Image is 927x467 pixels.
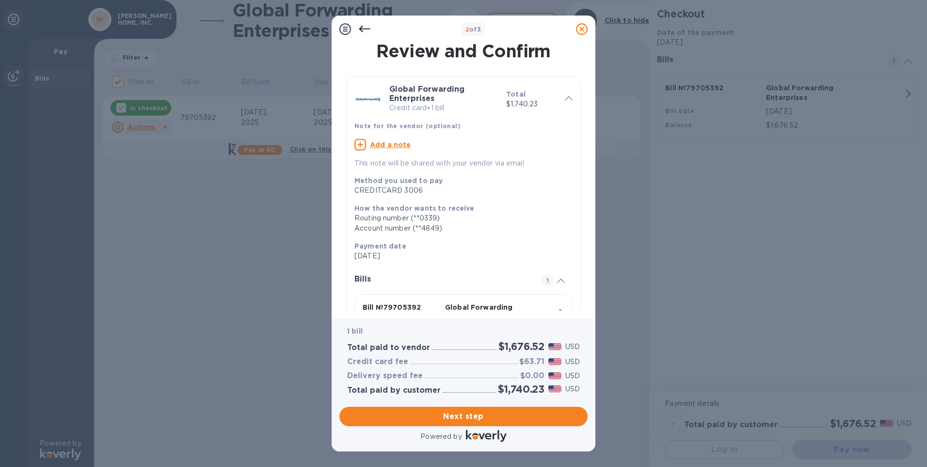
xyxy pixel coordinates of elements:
[565,384,580,394] p: USD
[565,371,580,381] p: USD
[465,26,481,33] b: of 3
[506,99,557,109] p: $1,740.23
[354,223,565,233] div: Account number (**4849)
[354,177,443,184] b: Method you used to pay
[354,251,565,261] p: [DATE]
[520,371,544,381] h3: $0.00
[344,41,583,61] h1: Review and Confirm
[363,302,441,312] p: Bill № 79705392
[565,342,580,352] p: USD
[465,26,469,33] span: 2
[548,385,561,392] img: USD
[354,85,573,168] div: Global Forwarding EnterprisesCredit card•1 billTotal$1,740.23Note for the vendor (optional)Add a ...
[548,372,561,379] img: USD
[354,242,406,250] b: Payment date
[548,343,561,350] img: USD
[565,357,580,367] p: USD
[498,340,544,352] h2: $1,676.52
[347,357,408,367] h3: Credit card fee
[420,432,462,442] p: Powered by
[445,302,524,322] p: Global Forwarding Enterprises
[347,327,363,335] b: 1 bill
[542,275,553,286] span: 1
[506,90,526,98] b: Total
[466,430,507,442] img: Logo
[347,343,430,352] h3: Total paid to vendor
[519,357,544,367] h3: $63.71
[347,411,580,422] span: Next step
[339,407,588,426] button: Next step
[548,358,561,365] img: USD
[354,204,475,212] b: How the vendor wants to receive
[354,275,530,284] h3: Bills
[354,185,565,196] div: CREDITCARD 3006
[354,213,565,223] div: Routing number (**0339)
[389,103,498,113] p: Credit card • 1 bill
[354,294,573,358] button: Bill №79705392Global Forwarding Enterprises
[498,383,544,395] h2: $1,740.23
[347,386,441,395] h3: Total paid by customer
[347,371,423,381] h3: Delivery speed fee
[389,84,464,103] b: Global Forwarding Enterprises
[354,122,461,130] b: Note for the vendor (optional)
[354,158,573,168] p: This note will be shared with your vendor via email
[370,141,411,149] u: Add a note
